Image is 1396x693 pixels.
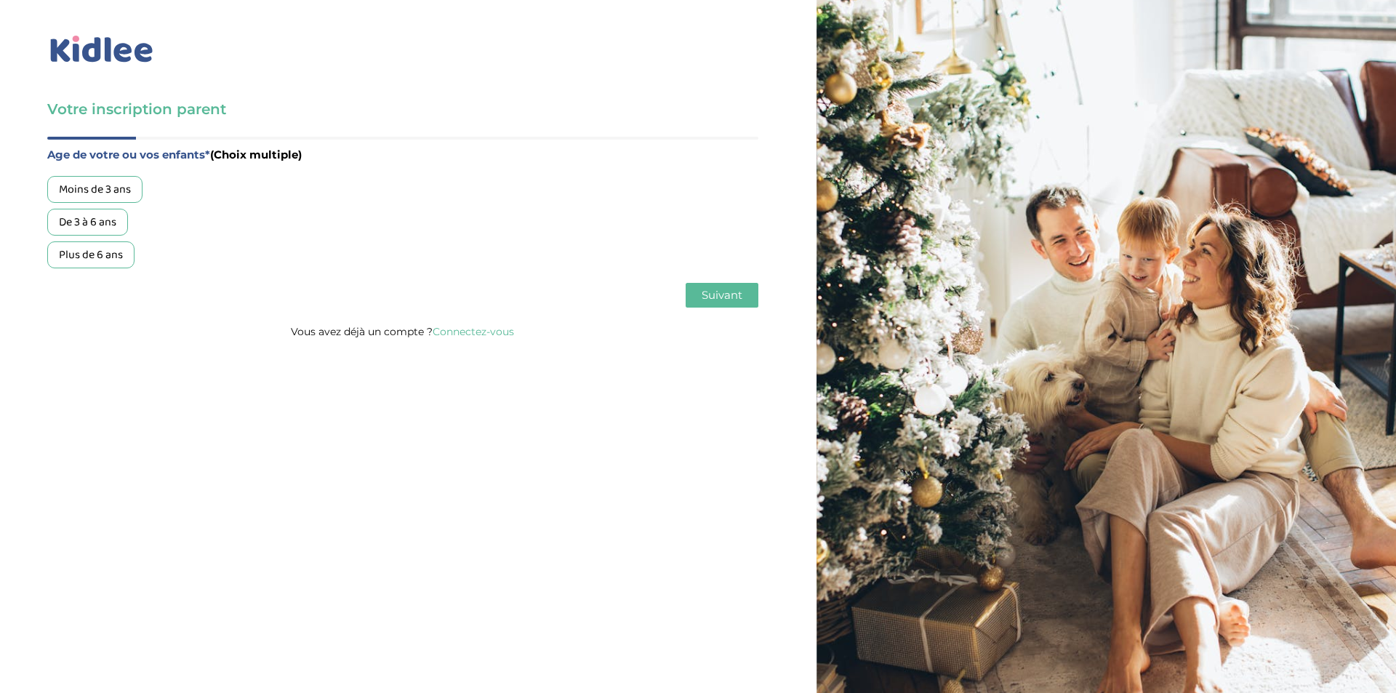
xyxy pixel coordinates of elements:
div: Plus de 6 ans [47,241,135,268]
label: Age de votre ou vos enfants* [47,145,758,164]
h3: Votre inscription parent [47,99,758,119]
div: Moins de 3 ans [47,176,143,203]
button: Précédent [47,283,116,308]
p: Vous avez déjà un compte ? [47,322,758,341]
img: logo_kidlee_bleu [47,33,156,66]
span: Suivant [702,288,742,302]
div: De 3 à 6 ans [47,209,128,236]
button: Suivant [686,283,758,308]
span: (Choix multiple) [210,148,302,161]
a: Connectez-vous [433,325,514,338]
